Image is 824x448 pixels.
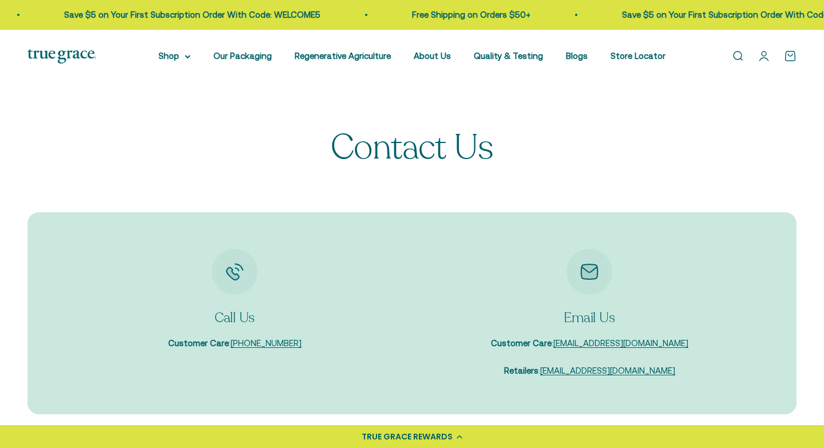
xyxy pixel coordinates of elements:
strong: Customer Care [168,338,229,348]
p: : [491,336,688,350]
a: Our Packaging [213,51,272,61]
strong: Customer Care [491,338,552,348]
a: Blogs [566,51,588,61]
p: Contact Us [331,129,493,166]
a: Free Shipping on Orders $50+ [411,10,530,19]
p: Call Us [168,308,302,328]
div: Item 1 of 2 [69,249,401,351]
a: Regenerative Agriculture [295,51,391,61]
p: : [168,336,302,350]
strong: Retailers [504,366,538,375]
a: [EMAIL_ADDRESS][DOMAIN_NAME] [540,366,675,375]
p: : [491,364,688,378]
a: [EMAIL_ADDRESS][DOMAIN_NAME] [553,338,688,348]
div: Item 2 of 2 [423,249,755,378]
a: Store Locator [611,51,665,61]
a: About Us [414,51,451,61]
p: Save $5 on Your First Subscription Order With Code: WELCOME5 [64,8,320,22]
p: Email Us [491,308,688,328]
div: TRUE GRACE REWARDS [362,431,453,443]
summary: Shop [159,49,191,63]
a: Quality & Testing [474,51,543,61]
a: [PHONE_NUMBER] [231,338,302,348]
